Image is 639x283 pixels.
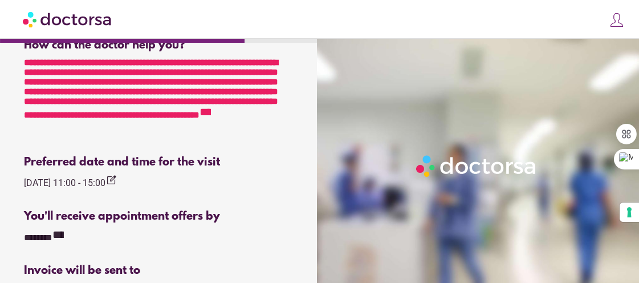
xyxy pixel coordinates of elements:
[105,175,117,186] i: edit_square
[24,156,295,169] div: Preferred date and time for the visit
[23,6,113,32] img: Doctorsa.com
[609,12,625,28] img: icons8-customer-100.png
[413,152,540,180] img: Logo-Doctorsa-trans-White-partial-flat.png
[24,210,295,223] div: You'll receive appointment offers by
[24,175,117,190] div: [DATE] 11:00 - 15:00
[24,264,295,277] div: Invoice will be sent to
[24,39,295,52] div: How can the doctor help you?
[620,203,639,222] button: Your consent preferences for tracking technologies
